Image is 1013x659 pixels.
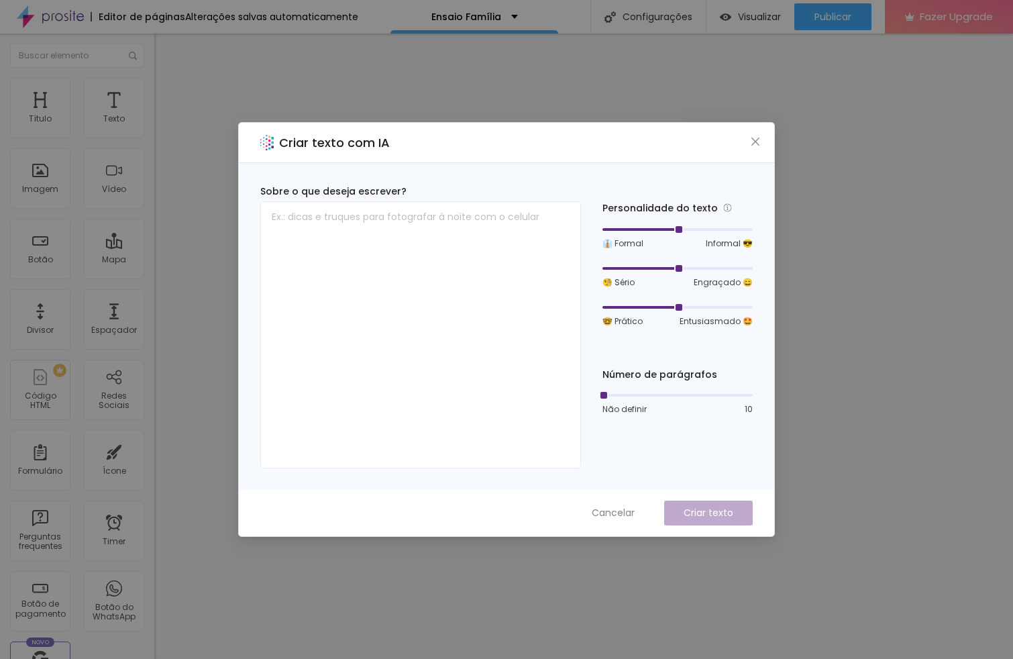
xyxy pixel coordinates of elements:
span: Engraçado 😄 [694,276,753,289]
div: Perguntas frequentes [13,532,66,552]
div: Editor de páginas [91,12,185,21]
div: Código HTML [13,391,66,411]
span: 🤓 Prático [602,315,643,327]
span: close [750,136,761,147]
button: Cancelar [578,501,648,525]
span: Entusiasmado 🤩 [680,315,753,327]
span: Cancelar [592,506,635,520]
div: Alterações salvas automaticamente [185,12,358,21]
iframe: Editor [154,34,1013,659]
h2: Criar texto com IA [279,134,390,152]
div: Redes Sociais [87,391,140,411]
div: Sobre o que deseja escrever? [260,185,581,199]
div: Mapa [102,255,126,264]
span: Fazer Upgrade [920,11,993,22]
span: Informal 😎 [706,238,753,250]
div: Ícone [103,466,126,476]
img: Icone [604,11,616,23]
p: Ensaio Família [431,12,501,21]
div: Número de parágrafos [602,368,753,382]
span: Visualizar [738,11,781,22]
button: Publicar [794,3,871,30]
button: Criar texto [664,501,753,525]
input: Buscar elemento [10,44,144,68]
div: Novo [26,638,55,647]
div: Personalidade do texto [602,201,753,216]
img: Icone [129,52,137,60]
div: Formulário [18,466,62,476]
button: Close [749,135,763,149]
div: Título [29,114,52,123]
span: 🧐 Sério [602,276,635,289]
span: 👔 Formal [602,238,643,250]
div: Espaçador [91,325,137,335]
div: Imagem [22,185,58,194]
span: 10 [745,403,753,415]
button: Visualizar [706,3,794,30]
img: view-1.svg [720,11,731,23]
span: Publicar [814,11,851,22]
span: Não definir [602,403,647,415]
div: Botão de pagamento [13,599,66,619]
div: Texto [103,114,125,123]
div: Divisor [27,325,54,335]
div: Vídeo [102,185,126,194]
div: Timer [103,537,125,546]
div: Botão [28,255,53,264]
div: Botão do WhatsApp [87,603,140,622]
